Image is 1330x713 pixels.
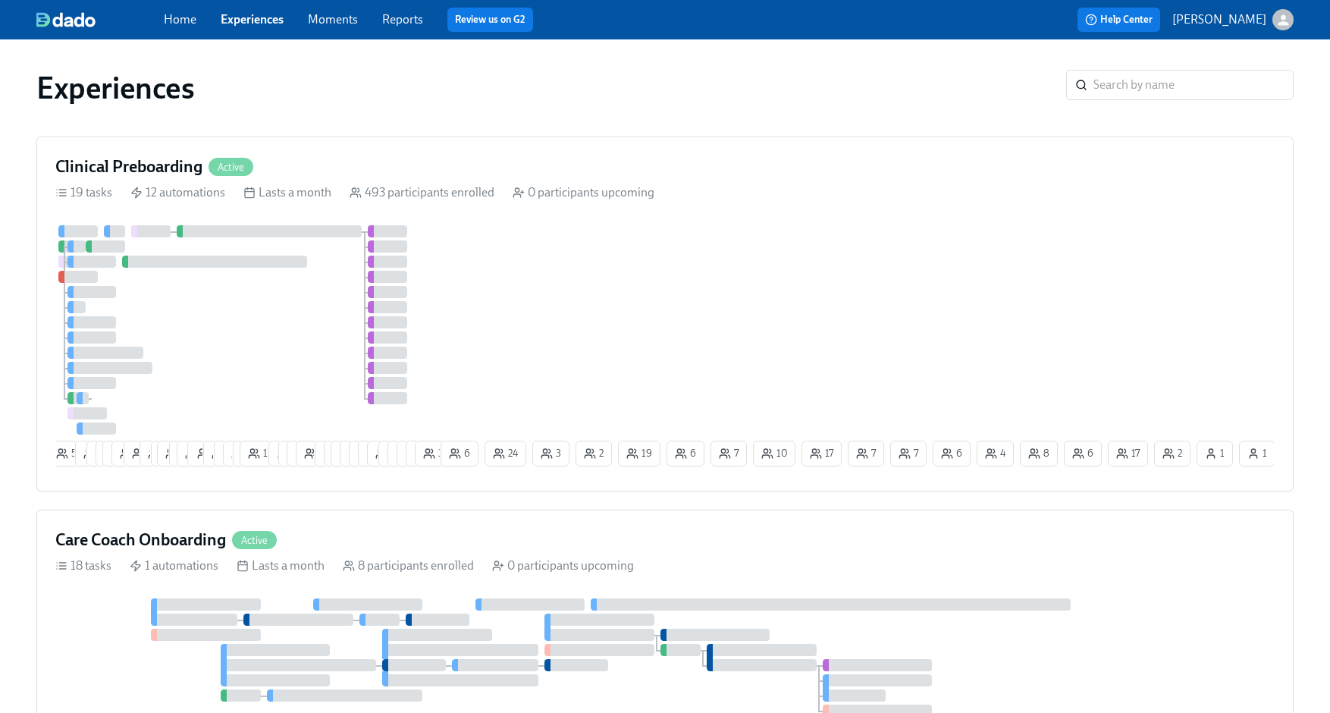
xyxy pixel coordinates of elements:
p: [PERSON_NAME] [1172,11,1266,28]
button: [PERSON_NAME] [1172,9,1294,30]
span: 8 [277,446,298,461]
button: 3 [233,441,270,466]
button: 21 [340,441,381,466]
span: 1 [1205,446,1225,461]
button: 11 [140,441,180,466]
span: 11 [366,446,391,461]
button: 3 [415,441,452,466]
span: Active [232,535,277,546]
div: Lasts a month [243,184,331,201]
button: 17 [1108,441,1148,466]
h4: Clinical Preboarding [55,155,202,178]
a: Experiences [221,12,284,27]
span: 23 [339,446,364,461]
button: 10 [102,441,145,466]
div: 0 participants upcoming [492,558,634,574]
button: Help Center [1077,8,1160,32]
span: 19 [626,446,652,461]
button: 4 [397,441,434,466]
button: 2 [169,441,205,466]
button: 1 [1197,441,1233,466]
button: 55 [48,441,90,466]
div: 493 participants enrolled [350,184,494,201]
span: 12 [357,446,381,461]
span: 6 [95,446,116,461]
span: 3 [387,446,407,461]
button: 7 [890,441,927,466]
span: 21 [348,446,372,461]
div: 8 participants enrolled [343,558,474,574]
button: 4 [977,441,1014,466]
span: 1 [196,446,215,461]
button: 7 [406,441,442,466]
button: 2 [151,441,187,466]
button: 6 [223,441,261,466]
button: 4 [315,441,352,466]
button: 12 [203,441,244,466]
button: 6 [287,441,325,466]
a: Moments [308,12,358,27]
button: 12 [349,441,390,466]
button: 3 [532,441,569,466]
button: 19 [111,441,154,466]
button: 8 [1020,441,1058,466]
span: 6 [449,446,470,461]
button: 6 [86,441,124,466]
button: 3 [378,441,416,466]
div: 19 tasks [55,184,112,201]
button: 7 [710,441,747,466]
button: 19 [618,441,660,466]
span: 7 [856,446,876,461]
button: 17 [177,441,217,466]
span: 17 [1116,446,1140,461]
span: 24 [493,446,518,461]
span: 4 [405,446,425,461]
span: 2 [584,446,604,461]
span: 3 [541,446,561,461]
button: 10 [753,441,795,466]
span: 55 [56,446,82,461]
span: 12 [212,446,236,461]
div: 18 tasks [55,558,111,574]
span: 10 [83,446,109,461]
span: 12 [375,446,400,461]
h1: Experiences [36,70,195,106]
button: 2 [124,441,160,466]
div: 12 automations [130,184,225,201]
div: 1 automations [130,558,218,574]
span: 6 [295,446,316,461]
a: Reports [382,12,423,27]
span: 6 [941,446,962,461]
span: 6 [1072,446,1093,461]
span: 6 [222,446,243,461]
span: 6 [231,446,253,461]
button: 6 [667,441,704,466]
span: 17 [185,446,209,461]
a: Clinical PreboardingActive19 tasks 12 automations Lasts a month 493 participants enrolled 0 parti... [36,137,1294,492]
button: 2 [1154,441,1190,466]
button: 3 [387,441,425,466]
span: 7 [899,446,918,461]
span: Active [209,162,253,173]
button: 24 [485,441,526,466]
span: 17 [810,446,833,461]
a: Review us on G2 [455,12,525,27]
span: 19 [120,446,146,461]
button: 12 [367,441,408,466]
button: 14 [240,441,281,466]
span: 10 [761,446,787,461]
button: Review us on G2 [447,8,533,32]
button: 8 [268,441,306,466]
span: 10 [111,446,136,461]
span: 3 [423,446,444,461]
button: 23 [331,441,372,466]
span: 4 [985,446,1005,461]
div: Lasts a month [237,558,325,574]
button: 6 [933,441,971,466]
img: dado [36,12,96,27]
span: 3 [396,446,416,461]
h4: Care Coach Onboarding [55,529,226,551]
button: 8 [296,441,334,466]
span: 11 [148,446,172,461]
button: 2 [324,441,360,466]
